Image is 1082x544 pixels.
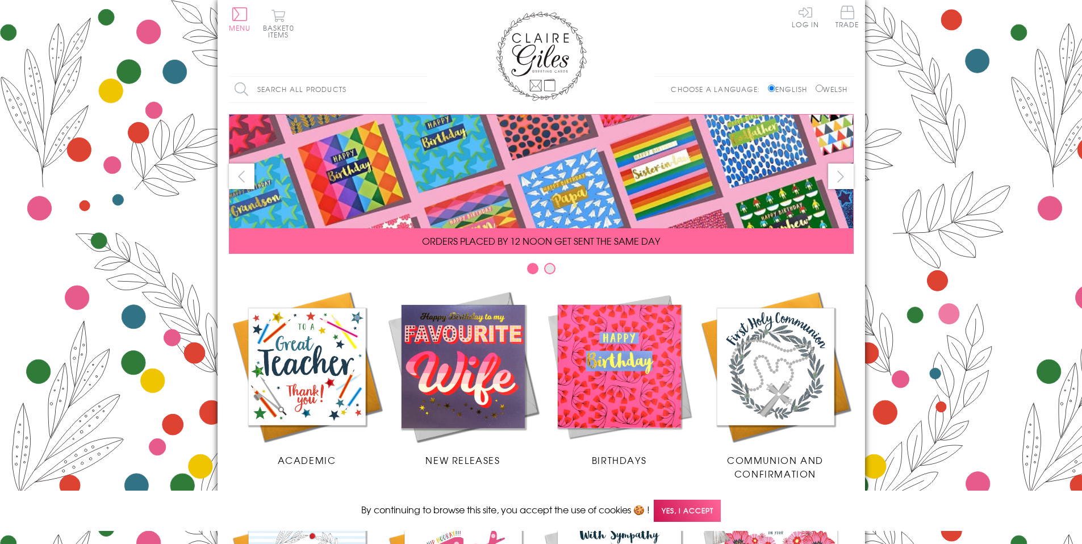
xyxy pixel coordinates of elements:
[416,77,428,102] input: Search
[828,164,854,189] button: next
[263,9,294,38] button: Basket0 items
[816,84,848,94] label: Welsh
[496,11,587,101] img: Claire Giles Greetings Cards
[768,84,813,94] label: English
[229,23,251,33] span: Menu
[527,263,538,274] button: Carousel Page 1 (Current Slide)
[385,288,541,467] a: New Releases
[268,23,294,40] span: 0 items
[541,288,697,467] a: Birthdays
[229,77,428,102] input: Search all products
[727,453,824,480] span: Communion and Confirmation
[592,453,646,467] span: Birthdays
[816,85,823,92] input: Welsh
[697,288,854,480] a: Communion and Confirmation
[792,6,819,28] a: Log In
[229,288,385,467] a: Academic
[229,7,251,31] button: Menu
[671,84,766,94] p: Choose a language:
[654,500,721,522] span: Yes, I accept
[278,453,336,467] span: Academic
[229,164,254,189] button: prev
[768,85,775,92] input: English
[835,6,859,30] a: Trade
[425,453,500,467] span: New Releases
[229,262,854,280] div: Carousel Pagination
[544,263,555,274] button: Carousel Page 2
[835,6,859,28] span: Trade
[422,234,660,248] span: ORDERS PLACED BY 12 NOON GET SENT THE SAME DAY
